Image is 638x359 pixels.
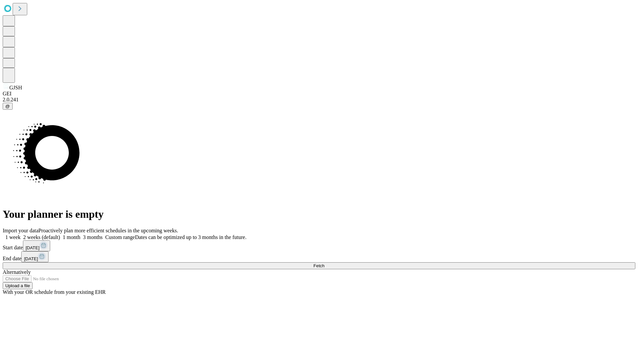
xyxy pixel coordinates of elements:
button: Fetch [3,262,635,269]
span: Import your data [3,228,39,233]
span: With your OR schedule from your existing EHR [3,289,106,295]
span: [DATE] [24,256,38,261]
span: 3 months [83,234,103,240]
span: Proactively plan more efficient schedules in the upcoming weeks. [39,228,178,233]
h1: Your planner is empty [3,208,635,220]
span: Fetch [313,263,324,268]
span: GJSH [9,85,22,90]
button: [DATE] [23,240,50,251]
div: Start date [3,240,635,251]
div: End date [3,251,635,262]
button: @ [3,103,13,110]
div: 2.0.241 [3,97,635,103]
div: GEI [3,91,635,97]
span: Custom range [105,234,135,240]
span: 1 month [63,234,80,240]
button: Upload a file [3,282,33,289]
span: Dates can be optimized up to 3 months in the future. [135,234,246,240]
span: 2 weeks (default) [23,234,60,240]
span: 1 week [5,234,21,240]
span: @ [5,104,10,109]
span: [DATE] [26,245,40,250]
button: [DATE] [21,251,49,262]
span: Alternatively [3,269,31,275]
